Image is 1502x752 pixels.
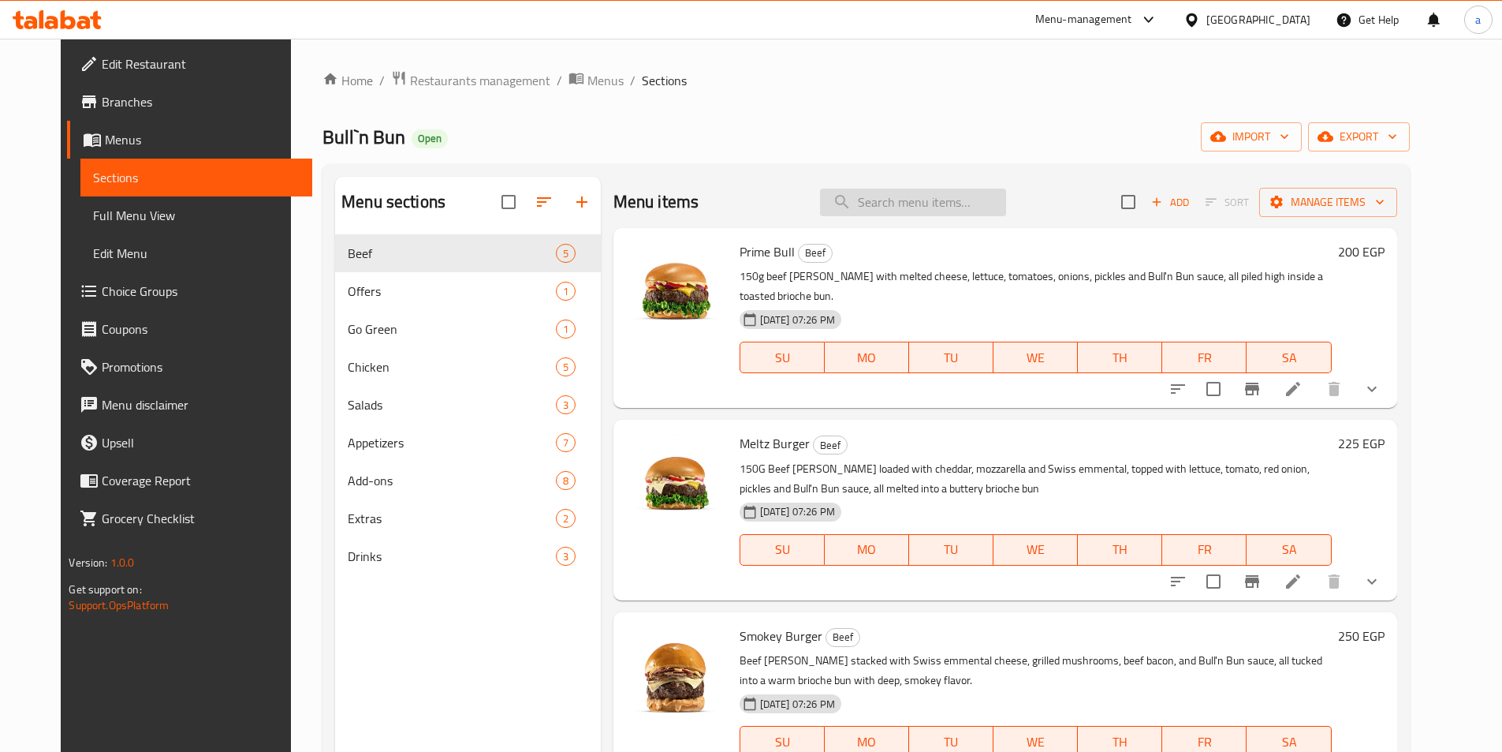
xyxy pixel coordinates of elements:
[1078,534,1162,566] button: TH
[348,395,555,414] span: Salads
[335,537,601,575] div: Drinks3
[93,206,299,225] span: Full Menu View
[556,433,576,452] div: items
[740,534,825,566] button: SU
[556,509,576,528] div: items
[909,534,993,566] button: TU
[335,234,601,272] div: Beef5
[391,70,550,91] a: Restaurants management
[1168,346,1240,369] span: FR
[67,424,311,462] a: Upsell
[335,272,601,310] div: Offers1
[67,310,311,348] a: Coupons
[740,432,810,455] span: Meltz Burger
[348,320,555,339] span: Go Green
[1353,563,1391,600] button: show more
[1247,342,1331,373] button: SA
[1206,11,1310,28] div: [GEOGRAPHIC_DATA]
[556,244,576,263] div: items
[410,71,550,90] span: Restaurants management
[1162,342,1247,373] button: FR
[1362,380,1381,398] svg: Show Choices
[825,534,909,566] button: MO
[1247,534,1331,566] button: SA
[322,119,405,155] span: Bull`n Bun
[1233,563,1271,600] button: Branch-specific-item
[67,83,311,121] a: Branches
[799,244,832,262] span: Beef
[1338,432,1385,455] h6: 225 EGP
[556,395,576,414] div: items
[110,552,135,573] span: 1.0.0
[67,386,311,424] a: Menu disclaimer
[335,499,601,537] div: Extras2
[740,459,1332,499] p: 150G Beef [PERSON_NAME] loaded with cheddar, mozzarella and Swiss emmental, topped with lettuce, ...
[557,398,575,413] span: 3
[67,462,311,499] a: Coverage Report
[1253,346,1325,369] span: SA
[1149,193,1191,211] span: Add
[1253,538,1325,561] span: SA
[587,71,624,90] span: Menus
[379,71,385,90] li: /
[557,322,575,337] span: 1
[1233,370,1271,408] button: Branch-specific-item
[1272,193,1385,212] span: Manage items
[556,357,576,376] div: items
[1078,342,1162,373] button: TH
[348,357,555,376] span: Chicken
[1145,190,1195,215] span: Add item
[557,436,575,451] span: 7
[525,183,563,221] span: Sort sections
[335,386,601,424] div: Salads3
[740,624,822,648] span: Smokey Burger
[1112,185,1145,219] span: Select section
[102,395,299,414] span: Menu disclaimer
[492,185,525,219] span: Select all sections
[557,511,575,526] span: 2
[825,342,909,373] button: MO
[1168,538,1240,561] span: FR
[820,189,1006,216] input: search
[102,282,299,301] span: Choice Groups
[335,424,601,462] div: Appetizers7
[348,509,555,528] span: Extras
[1259,188,1397,217] button: Manage items
[412,132,448,145] span: Open
[1000,346,1072,369] span: WE
[335,462,601,499] div: Add-ons8
[348,433,555,452] div: Appetizers
[1315,563,1353,600] button: delete
[80,196,311,234] a: Full Menu View
[747,538,818,561] span: SU
[1197,565,1230,598] span: Select to update
[348,282,555,301] span: Offers
[563,183,601,221] button: Add section
[335,310,601,348] div: Go Green1
[556,547,576,566] div: items
[93,168,299,187] span: Sections
[67,348,311,386] a: Promotions
[1159,563,1197,600] button: sort-choices
[556,282,576,301] div: items
[102,433,299,452] span: Upsell
[740,267,1332,306] p: 150g beef [PERSON_NAME] with melted cheese, lettuce, tomatoes, onions, pickles and Bull'n Bun sau...
[1284,380,1303,398] a: Edit menu item
[613,190,699,214] h2: Menu items
[341,190,445,214] h2: Menu sections
[798,244,833,263] div: Beef
[740,651,1332,690] p: Beef [PERSON_NAME] stacked with Swiss emmental cheese, grilled mushrooms, beef bacon, and Bull'n ...
[813,436,848,455] div: Beef
[626,625,727,726] img: Smokey Burger
[322,70,1409,91] nav: breadcrumb
[747,346,818,369] span: SU
[93,244,299,263] span: Edit Menu
[348,244,555,263] span: Beef
[102,357,299,376] span: Promotions
[1362,572,1381,591] svg: Show Choices
[557,71,562,90] li: /
[67,45,311,83] a: Edit Restaurant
